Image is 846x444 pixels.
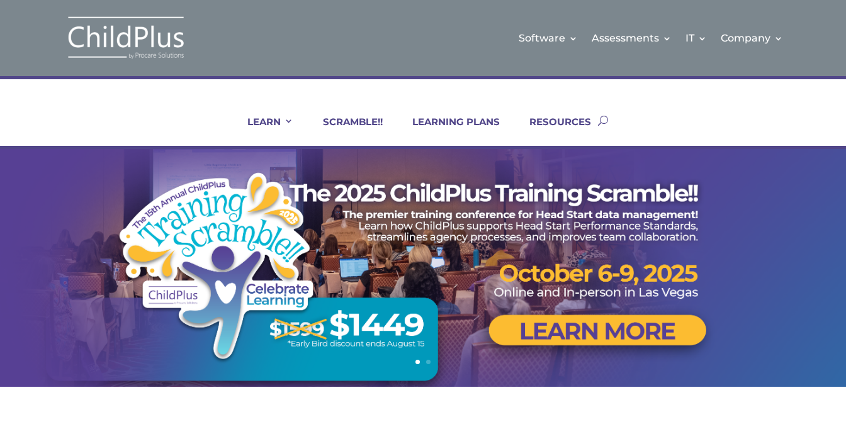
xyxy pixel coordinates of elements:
[232,116,293,146] a: LEARN
[397,116,500,146] a: LEARNING PLANS
[307,116,383,146] a: SCRAMBLE!!
[415,360,420,364] a: 1
[721,13,783,64] a: Company
[514,116,591,146] a: RESOURCES
[519,13,578,64] a: Software
[426,360,431,364] a: 2
[592,13,672,64] a: Assessments
[685,13,707,64] a: IT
